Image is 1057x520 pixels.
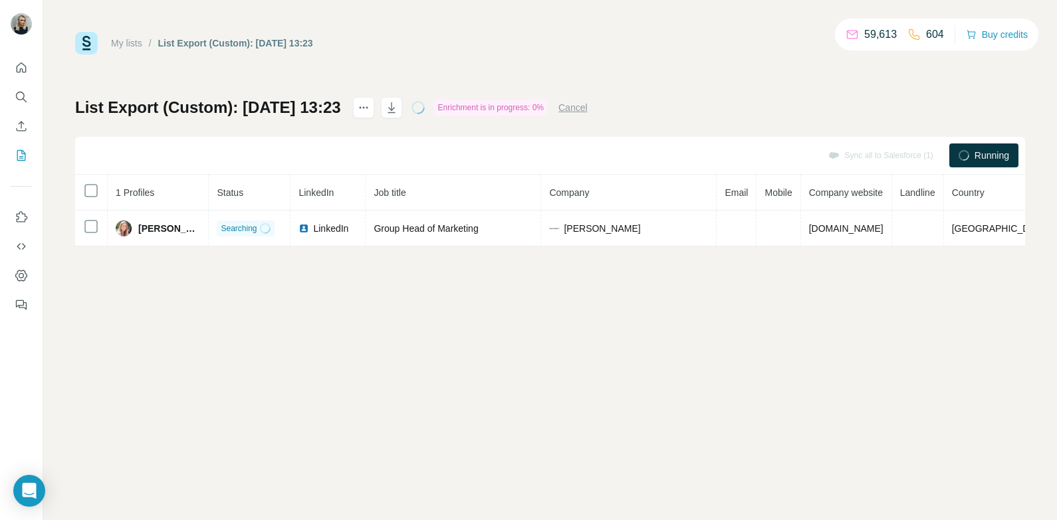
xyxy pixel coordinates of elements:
[725,187,748,198] span: Email
[374,187,406,198] span: Job title
[217,187,243,198] span: Status
[900,187,935,198] span: Landline
[952,187,985,198] span: Country
[111,38,142,48] a: My lists
[298,187,334,198] span: LinkedIn
[374,223,478,234] span: Group Head of Marketing
[558,101,588,114] button: Cancel
[298,223,309,234] img: LinkedIn logo
[864,27,897,43] p: 59,613
[138,222,200,235] span: [PERSON_NAME]
[952,223,1049,234] span: [GEOGRAPHIC_DATA]
[116,220,132,236] img: Avatar
[434,100,548,116] div: Enrichment is in progress: 0%
[116,187,154,198] span: 1 Profiles
[353,97,374,118] button: actions
[975,149,1009,162] span: Running
[11,293,32,317] button: Feedback
[549,223,560,234] img: company-logo
[764,187,792,198] span: Mobile
[13,475,45,507] div: Open Intercom Messenger
[11,13,32,35] img: Avatar
[158,37,313,50] div: List Export (Custom): [DATE] 13:23
[313,222,348,235] span: LinkedIn
[809,187,883,198] span: Company website
[11,234,32,258] button: Use Surfe API
[926,27,944,43] p: 604
[75,97,341,118] h1: List Export (Custom): [DATE] 13:23
[564,222,640,235] span: [PERSON_NAME]
[11,143,32,167] button: My lists
[11,56,32,80] button: Quick start
[809,223,883,234] span: [DOMAIN_NAME]
[11,205,32,229] button: Use Surfe on LinkedIn
[221,222,257,234] span: Searching
[549,187,589,198] span: Company
[75,32,98,54] img: Surfe Logo
[149,37,152,50] li: /
[11,85,32,109] button: Search
[966,25,1028,44] button: Buy credits
[11,114,32,138] button: Enrich CSV
[11,264,32,288] button: Dashboard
